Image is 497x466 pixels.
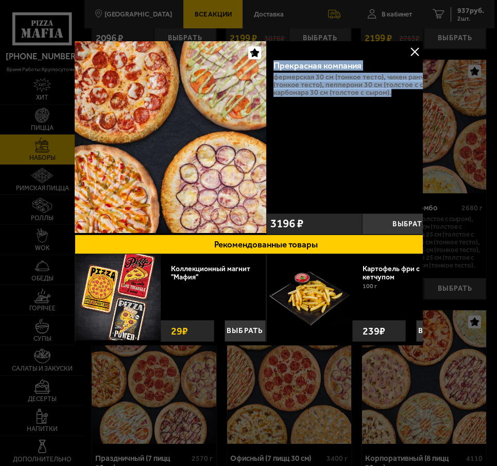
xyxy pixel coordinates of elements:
[171,264,250,281] a: Коллекционный магнит "Мафия"
[75,235,458,254] button: Рекомендованные товары
[273,73,451,96] p: Фермерская 30 см (тонкое тесто), Чикен Ранч 30 см (тонкое тесто), Пепперони 30 см (толстое с сыро...
[362,213,458,235] button: Выбрать
[75,41,266,235] a: Прекрасная компания
[416,320,457,342] button: Выбрать
[363,264,420,281] a: Картофель фри с кетчупом
[225,320,266,342] button: Выбрать
[273,60,419,71] div: Прекрасная компания
[75,41,266,233] img: Прекрасная компания
[270,218,303,230] span: 3196 ₽
[168,321,197,341] strong: 29 ₽
[363,282,378,290] span: 100 г
[361,321,389,341] strong: 239 ₽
